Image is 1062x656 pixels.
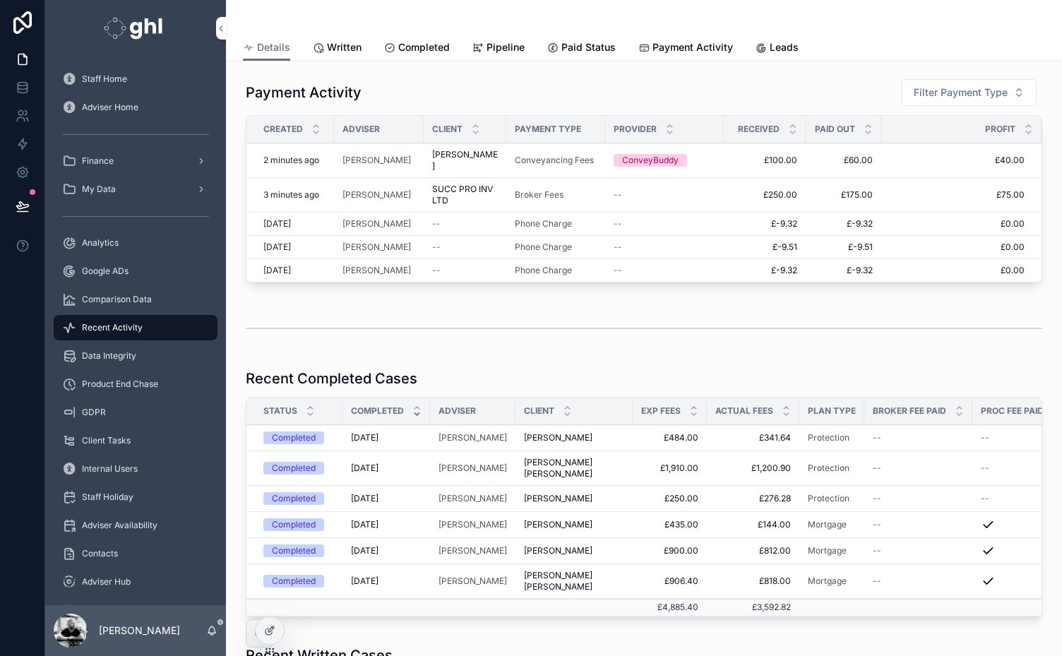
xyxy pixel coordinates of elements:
[641,432,698,443] a: £484.00
[873,545,964,556] a: --
[45,56,226,605] div: scrollable content
[54,258,217,284] a: Google ADs
[524,545,624,556] a: [PERSON_NAME]
[814,189,873,201] span: £175.00
[808,519,847,530] a: Mortgage
[641,493,698,504] a: £250.00
[438,432,507,443] a: [PERSON_NAME]
[873,493,881,504] span: --
[515,218,572,229] span: Phone Charge
[263,155,319,166] p: 2 minutes ago
[351,493,378,504] span: [DATE]
[732,241,797,253] a: £-9.51
[438,519,507,530] span: [PERSON_NAME]
[432,241,441,253] span: --
[770,40,799,54] span: Leads
[263,518,334,531] a: Completed
[351,545,422,556] a: [DATE]
[614,154,715,167] a: ConveyBuddy
[715,493,791,504] a: £276.28
[398,40,450,54] span: Completed
[641,545,698,556] a: £900.00
[313,35,362,63] a: Written
[881,265,1025,276] span: £0.00
[438,493,507,504] a: [PERSON_NAME]
[914,85,1008,100] span: Filter Payment Type
[873,405,946,417] span: Broker Fee Paid
[614,241,715,253] a: --
[524,432,592,443] span: [PERSON_NAME]
[263,492,334,505] a: Completed
[432,218,498,229] a: --
[524,570,624,592] a: [PERSON_NAME] [PERSON_NAME]
[432,184,498,206] span: SUCC PRO INV LTD
[808,576,856,587] a: Mortgage
[432,218,441,229] span: --
[524,457,624,479] span: [PERSON_NAME] [PERSON_NAME]
[873,493,964,504] a: --
[342,265,411,276] a: [PERSON_NAME]
[732,155,797,166] a: £100.00
[82,463,138,475] span: Internal Users
[438,463,507,474] a: [PERSON_NAME]
[82,407,106,418] span: GDPR
[515,155,597,166] a: Conveyancing Fees
[351,405,404,417] span: Completed
[808,432,849,443] a: Protection
[881,218,1025,229] a: £0.00
[873,463,881,474] span: --
[54,148,217,174] a: Finance
[82,73,127,85] span: Staff Home
[54,230,217,256] a: Analytics
[351,432,422,443] a: [DATE]
[82,378,158,390] span: Product End Chase
[756,35,799,63] a: Leads
[263,189,326,201] a: 3 minutes ago
[432,265,498,276] a: --
[808,432,856,443] a: Protection
[715,545,791,556] a: £812.00
[342,189,411,201] span: [PERSON_NAME]
[814,265,873,276] span: £-9.32
[54,371,217,397] a: Product End Chase
[515,265,572,276] a: Phone Charge
[351,432,378,443] span: [DATE]
[622,154,679,167] div: ConveyBuddy
[384,35,450,63] a: Completed
[808,493,856,504] a: Protection
[263,265,326,276] a: [DATE]
[641,405,681,417] span: Exp Fees
[881,189,1025,201] span: £75.00
[438,545,507,556] a: [PERSON_NAME]
[715,519,791,530] a: £144.00
[243,35,290,61] a: Details
[515,265,597,276] a: Phone Charge
[272,431,316,444] div: Completed
[432,149,498,172] a: [PERSON_NAME]
[272,544,316,557] div: Completed
[351,576,422,587] a: [DATE]
[715,576,791,587] a: £818.00
[657,602,698,612] span: £4,885.40
[515,218,597,229] a: Phone Charge
[814,155,873,166] span: £60.00
[263,241,291,253] p: [DATE]
[342,124,380,135] span: Adviser
[263,405,297,417] span: Status
[342,189,415,201] a: [PERSON_NAME]
[272,518,316,531] div: Completed
[272,492,316,505] div: Completed
[351,493,422,504] a: [DATE]
[515,241,572,253] a: Phone Charge
[82,184,116,195] span: My Data
[873,463,964,474] a: --
[515,155,594,166] span: Conveyancing Fees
